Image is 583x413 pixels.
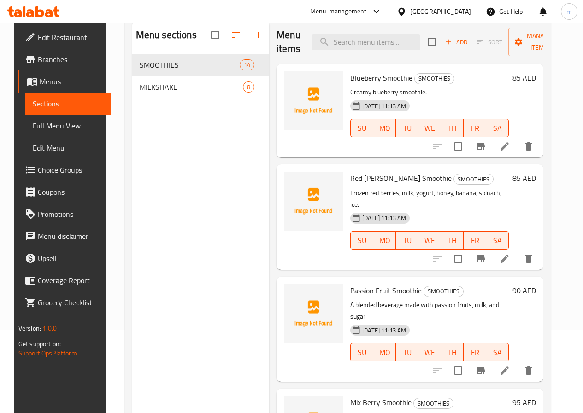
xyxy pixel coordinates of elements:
button: TH [441,231,464,250]
div: SMOOTHIES [453,174,494,185]
a: Edit menu item [499,253,510,264]
button: TU [396,231,418,250]
span: Select section [422,32,442,52]
span: Edit Menu [33,142,104,153]
a: Promotions [18,203,111,225]
a: Coupons [18,181,111,203]
span: Select to update [448,361,468,380]
img: Red Berry Smoothie [284,172,343,231]
h6: 85 AED [512,172,536,185]
div: [GEOGRAPHIC_DATA] [410,6,471,17]
span: MILKSHAKE [140,81,243,93]
span: Manage items [516,30,563,53]
span: Edit Restaurant [38,32,104,43]
h6: 90 AED [512,284,536,297]
a: Edit menu item [499,365,510,376]
span: SMOOTHIES [414,398,453,409]
span: FR [467,234,483,247]
img: Blueberry Smoothie [284,71,343,130]
button: FR [464,231,486,250]
a: Menu disclaimer [18,225,111,247]
button: WE [418,343,441,361]
span: Select section first [471,35,508,49]
span: Get support on: [18,338,61,350]
h6: 95 AED [512,396,536,409]
a: Choice Groups [18,159,111,181]
p: A blended beverage made with passion fruits, milk, and sugar [350,299,509,322]
span: TH [445,122,460,135]
span: Branches [38,54,104,65]
button: Manage items [508,28,570,56]
span: Sections [33,98,104,109]
span: SMOOTHIES [454,174,493,185]
button: Branch-specific-item [470,135,492,157]
button: delete [518,248,540,270]
nav: Menu sections [132,50,269,102]
span: SA [490,346,505,359]
p: Frozen red berries, milk, yogurt, honey, banana, spinach, ice. [350,187,509,210]
span: Add item [442,35,471,49]
button: TH [441,343,464,361]
img: Passion Fruit Smoothie [284,284,343,343]
button: WE [418,231,441,250]
a: Menus [18,70,111,93]
div: SMOOTHIES [413,398,453,409]
button: Branch-specific-item [470,360,492,382]
a: Sections [25,93,111,115]
p: Creamy blueberry smoothie. [350,87,509,98]
span: Passion Fruit Smoothie [350,284,422,297]
button: SA [486,119,509,137]
span: SA [490,122,505,135]
a: Full Menu View [25,115,111,137]
span: WE [422,346,437,359]
button: WE [418,119,441,137]
input: search [312,34,420,50]
span: Select all sections [206,25,225,45]
span: Add [444,37,469,47]
span: Coverage Report [38,275,104,286]
span: Choice Groups [38,164,104,175]
span: MO [377,122,392,135]
span: m [566,6,572,17]
h2: Menu items [277,28,300,56]
button: Add section [247,24,269,46]
span: Mix Berry Smoothie [350,396,412,409]
a: Grocery Checklist [18,291,111,314]
button: SA [486,343,509,361]
button: FR [464,343,486,361]
span: Blueberry Smoothie [350,71,412,85]
div: items [240,59,254,70]
a: Upsell [18,247,111,269]
span: TU [400,122,415,135]
button: SU [350,119,373,137]
a: Coverage Report [18,269,111,291]
button: FR [464,119,486,137]
span: [DATE] 11:13 AM [359,102,410,111]
span: Menus [40,76,104,87]
span: SU [354,234,370,247]
span: Version: [18,322,41,334]
span: TH [445,234,460,247]
span: MO [377,346,392,359]
div: SMOOTHIES [414,73,454,84]
span: Sort sections [225,24,247,46]
span: 8 [243,83,254,92]
span: [DATE] 11:13 AM [359,214,410,222]
span: Select to update [448,249,468,268]
span: SMOOTHIES [140,59,240,70]
span: TH [445,346,460,359]
span: SU [354,122,370,135]
div: SMOOTHIES [424,286,464,297]
span: Coupons [38,186,104,198]
span: SA [490,234,505,247]
button: Branch-specific-item [470,248,492,270]
a: Edit Restaurant [18,26,111,48]
a: Edit Menu [25,137,111,159]
button: TU [396,119,418,137]
button: delete [518,360,540,382]
button: TH [441,119,464,137]
button: TU [396,343,418,361]
span: TU [400,234,415,247]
